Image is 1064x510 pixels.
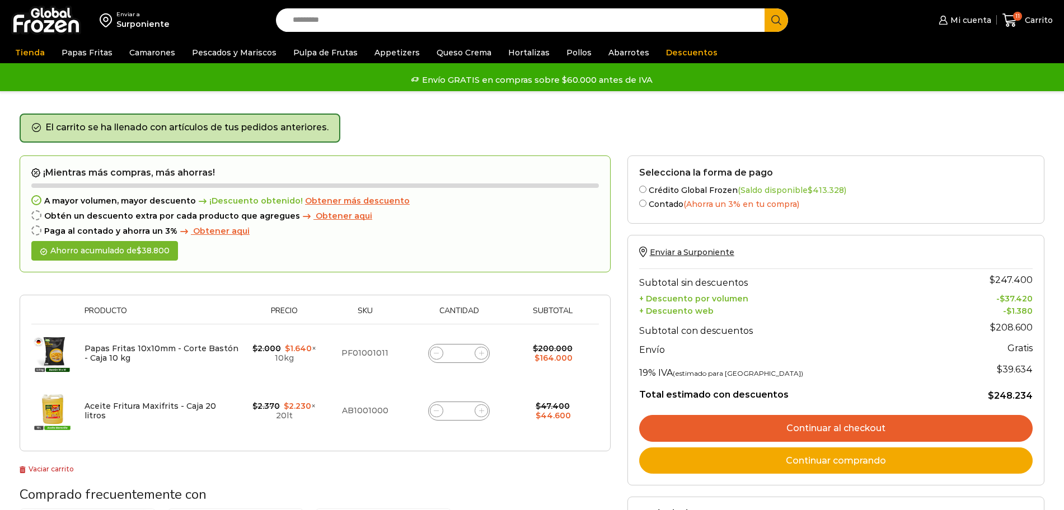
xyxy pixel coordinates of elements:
div: Paga al contado y ahorra un 3% [31,226,599,236]
bdi: 38.800 [137,245,170,256]
th: Cantidad [406,306,512,324]
span: $ [535,353,540,363]
span: 39.634 [997,364,1033,375]
span: $ [1006,306,1011,316]
bdi: 2.230 [284,401,311,411]
span: $ [536,410,541,421]
h2: Selecciona la forma de pago [639,167,1033,178]
span: $ [533,343,538,353]
strong: Gratis [1007,343,1033,353]
a: Continuar comprando [639,447,1033,474]
th: Subtotal [512,306,593,324]
a: Camarones [124,42,181,63]
span: $ [284,401,289,411]
label: Crédito Global Frozen [639,183,1033,195]
span: Comprado frecuentemente con [20,485,207,503]
span: 11 [1013,12,1022,21]
span: $ [997,364,1002,375]
div: Ahorro acumulado de [31,241,178,261]
bdi: 44.600 [536,410,571,421]
th: Producto [79,306,245,324]
input: Contado(Ahorra un 3% en tu compra) [639,200,646,207]
div: A mayor volumen, mayor descuento [31,196,599,206]
th: + Descuento por volumen [639,291,940,304]
bdi: 200.000 [533,343,573,353]
label: Contado [639,197,1033,209]
input: Crédito Global Frozen(Saldo disponible$413.328) [639,186,646,193]
img: address-field-icon.svg [100,11,116,30]
a: Aceite Fritura Maxifrits - Caja 20 litros [85,401,216,421]
span: $ [1000,294,1005,304]
span: Obtener aqui [193,226,250,236]
th: Total estimado con descuentos [639,380,940,402]
bdi: 47.400 [536,401,570,411]
a: Enviar a Surponiente [639,247,734,257]
bdi: 248.234 [988,390,1033,401]
bdi: 37.420 [1000,294,1033,304]
a: Queso Crema [431,42,497,63]
bdi: 247.400 [990,275,1033,285]
th: Sku [324,306,406,324]
span: $ [990,322,996,333]
th: + Descuento web [639,304,940,317]
a: Continuar al checkout [639,415,1033,442]
a: Vaciar carrito [20,465,74,473]
span: (Ahorra un 3% en tu compra) [683,199,799,209]
th: Subtotal sin descuentos [639,268,940,291]
a: Hortalizas [503,42,555,63]
span: Enviar a Surponiente [650,247,734,257]
span: $ [990,275,995,285]
a: Obtener aqui [300,211,372,221]
bdi: 208.600 [990,322,1033,333]
bdi: 164.000 [535,353,573,363]
th: Subtotal con descuentos [639,317,940,339]
span: $ [137,245,142,256]
span: $ [988,390,994,401]
a: Tienda [10,42,50,63]
div: Surponiente [116,18,170,30]
span: $ [536,401,541,411]
th: Precio [245,306,324,324]
span: Obtener aqui [316,211,372,221]
span: ¡Descuento obtenido! [196,196,303,206]
a: Pulpa de Frutas [288,42,363,63]
bdi: 2.000 [252,343,281,353]
td: - [940,304,1033,317]
button: Search button [765,8,788,32]
div: El carrito se ha llenado con artículos de tus pedidos anteriores. [20,114,340,143]
span: Mi cuenta [948,15,991,26]
span: Carrito [1022,15,1053,26]
a: Pescados y Mariscos [186,42,282,63]
th: Envío [639,339,940,358]
input: Product quantity [451,346,467,361]
a: Pollos [561,42,597,63]
th: 19% IVA [639,358,940,380]
span: $ [252,343,257,353]
span: $ [285,343,290,353]
div: Obtén un descuento extra por cada producto que agregues [31,211,599,221]
bdi: 2.370 [252,401,280,411]
small: (estimado para [GEOGRAPHIC_DATA]) [673,369,803,377]
div: Enviar a [116,11,170,18]
span: $ [808,185,813,195]
a: Obtener aqui [177,226,250,236]
bdi: 413.328 [808,185,844,195]
a: Mi cuenta [936,9,991,31]
span: $ [252,401,257,411]
a: Papas Fritas 10x10mm - Corte Bastón - Caja 10 kg [85,343,238,363]
td: × 20lt [245,382,324,440]
span: (Saldo disponible ) [738,185,846,195]
td: × 10kg [245,324,324,382]
td: AB1001000 [324,382,406,440]
td: PF01001011 [324,324,406,382]
a: 11 Carrito [1002,7,1053,34]
a: Descuentos [660,42,723,63]
a: Appetizers [369,42,425,63]
bdi: 1.380 [1006,306,1033,316]
bdi: 1.640 [285,343,312,353]
input: Product quantity [451,403,467,419]
td: - [940,291,1033,304]
a: Papas Fritas [56,42,118,63]
a: Obtener más descuento [305,196,410,206]
a: Abarrotes [603,42,655,63]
